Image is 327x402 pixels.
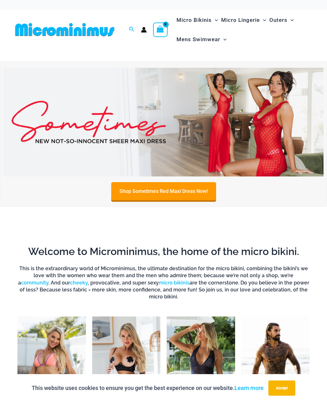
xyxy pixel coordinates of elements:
[159,280,189,286] a: micro bikinis
[175,10,220,30] a: Micro BikinisMenu ToggleMenu Toggle
[70,280,88,286] a: cheeky
[220,31,227,48] span: Menu Toggle
[111,182,216,200] a: Shop Sometimes Red Maxi Dress Now!
[175,30,228,49] a: Mens SwimwearMenu ToggleMenu Toggle
[153,22,168,37] a: View Shopping Cart, empty
[3,68,324,176] img: Sometimes Red Maxi Dress
[176,12,212,28] span: Micro Bikinis
[174,10,314,50] nav: Site Navigation
[234,385,264,391] a: Learn more
[141,27,147,33] a: Account icon link
[32,383,264,393] p: This website uses cookies to ensure you get the best experience on our website.
[21,280,48,286] a: community
[220,10,268,30] a: Micro LingerieMenu ToggleMenu Toggle
[268,380,295,396] button: Accept
[260,12,266,28] span: Menu Toggle
[129,26,135,34] a: Search icon link
[17,265,310,301] h6: This is the extraordinary world of Microminimus, the ultimate destination for the micro bikini, c...
[268,10,295,30] a: OutersMenu ToggleMenu Toggle
[221,12,260,28] span: Micro Lingerie
[287,12,294,28] span: Menu Toggle
[176,31,220,48] span: Mens Swimwear
[17,245,310,258] h2: Welcome to Microminimus, the home of the micro bikini.
[13,22,117,37] img: MM SHOP LOGO FLAT
[269,12,287,28] span: Outers
[212,12,218,28] span: Menu Toggle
